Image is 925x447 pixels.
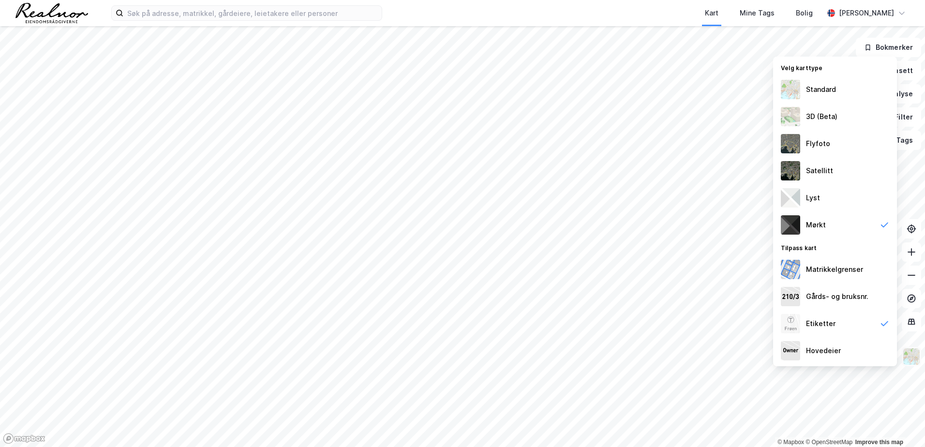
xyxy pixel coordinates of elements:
[806,318,835,329] div: Etiketter
[796,7,813,19] div: Bolig
[781,287,800,306] img: cadastreKeys.547ab17ec502f5a4ef2b.jpeg
[781,215,800,235] img: nCdM7BzjoCAAAAAElFTkSuQmCC
[876,131,921,150] button: Tags
[806,264,863,275] div: Matrikkelgrenser
[773,238,897,256] div: Tilpass kart
[781,314,800,333] img: Z
[773,59,897,76] div: Velg karttype
[806,219,826,231] div: Mørkt
[740,7,775,19] div: Mine Tags
[856,38,921,57] button: Bokmerker
[781,107,800,126] img: Z
[781,80,800,99] img: Z
[806,345,841,357] div: Hovedeier
[806,165,833,177] div: Satellitt
[705,7,718,19] div: Kart
[3,433,45,444] a: Mapbox homepage
[781,161,800,180] img: 9k=
[123,6,382,20] input: Søk på adresse, matrikkel, gårdeiere, leietakere eller personer
[877,401,925,447] div: Kontrollprogram for chat
[777,439,804,446] a: Mapbox
[855,439,903,446] a: Improve this map
[875,107,921,127] button: Filter
[806,439,852,446] a: OpenStreetMap
[839,7,894,19] div: [PERSON_NAME]
[781,134,800,153] img: Z
[15,3,88,23] img: realnor-logo.934646d98de889bb5806.png
[806,192,820,204] div: Lyst
[806,84,836,95] div: Standard
[806,291,868,302] div: Gårds- og bruksnr.
[806,138,830,149] div: Flyfoto
[781,341,800,360] img: majorOwner.b5e170eddb5c04bfeeff.jpeg
[806,111,837,122] div: 3D (Beta)
[877,401,925,447] iframe: Chat Widget
[902,347,921,366] img: Z
[781,260,800,279] img: cadastreBorders.cfe08de4b5ddd52a10de.jpeg
[781,188,800,208] img: luj3wr1y2y3+OchiMxRmMxRlscgabnMEmZ7DJGWxyBpucwSZnsMkZbHIGm5zBJmewyRlscgabnMEmZ7DJGWxyBpucwSZnsMkZ...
